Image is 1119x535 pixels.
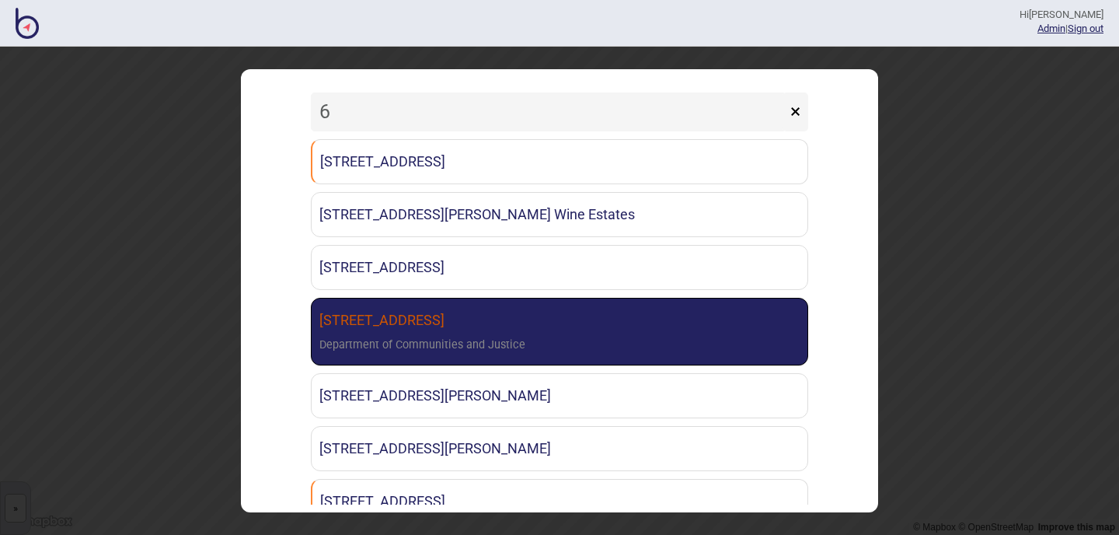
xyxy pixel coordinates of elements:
[311,192,808,237] a: [STREET_ADDRESS][PERSON_NAME] Wine Estates
[311,139,808,184] a: [STREET_ADDRESS]
[311,426,808,471] a: [STREET_ADDRESS][PERSON_NAME]
[311,93,786,131] input: Search locations by tag + name
[1068,23,1103,34] button: Sign out
[311,479,808,524] a: [STREET_ADDRESS]
[16,8,39,39] img: BindiMaps CMS
[1037,23,1068,34] span: |
[1020,8,1103,22] div: Hi [PERSON_NAME]
[311,373,808,418] a: [STREET_ADDRESS][PERSON_NAME]
[311,245,808,290] a: [STREET_ADDRESS]
[311,298,808,365] a: [STREET_ADDRESS]Department of Communities and Justice
[1037,23,1065,34] a: Admin
[783,93,808,131] button: ×
[319,334,525,357] div: Department of Communities and Justice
